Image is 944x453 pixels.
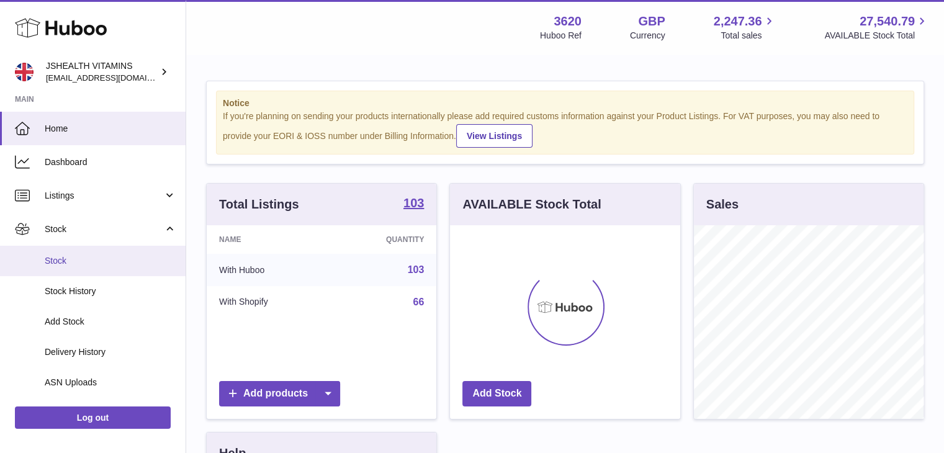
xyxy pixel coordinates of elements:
span: Listings [45,190,163,202]
span: Total sales [721,30,776,42]
a: Log out [15,406,171,429]
a: Add Stock [462,381,531,406]
td: With Huboo [207,254,331,286]
a: 66 [413,297,425,307]
a: 27,540.79 AVAILABLE Stock Total [824,13,929,42]
div: Currency [630,30,665,42]
a: Add products [219,381,340,406]
th: Quantity [331,225,437,254]
span: Home [45,123,176,135]
span: Delivery History [45,346,176,358]
span: Stock [45,223,163,235]
a: 2,247.36 Total sales [714,13,776,42]
h3: AVAILABLE Stock Total [462,196,601,213]
div: JSHEALTH VITAMINS [46,60,158,84]
strong: 103 [403,197,424,209]
strong: Notice [223,97,907,109]
a: 103 [408,264,425,275]
h3: Total Listings [219,196,299,213]
img: internalAdmin-3620@internal.huboo.com [15,63,34,81]
strong: GBP [638,13,665,30]
th: Name [207,225,331,254]
span: 2,247.36 [714,13,762,30]
span: AVAILABLE Stock Total [824,30,929,42]
strong: 3620 [554,13,582,30]
h3: Sales [706,196,739,213]
span: ASN Uploads [45,377,176,388]
td: With Shopify [207,286,331,318]
div: If you're planning on sending your products internationally please add required customs informati... [223,110,907,148]
span: 27,540.79 [860,13,915,30]
a: View Listings [456,124,533,148]
a: 103 [403,197,424,212]
span: Add Stock [45,316,176,328]
span: Stock History [45,285,176,297]
div: Huboo Ref [540,30,582,42]
span: Dashboard [45,156,176,168]
span: [EMAIL_ADDRESS][DOMAIN_NAME] [46,73,182,83]
span: Stock [45,255,176,267]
